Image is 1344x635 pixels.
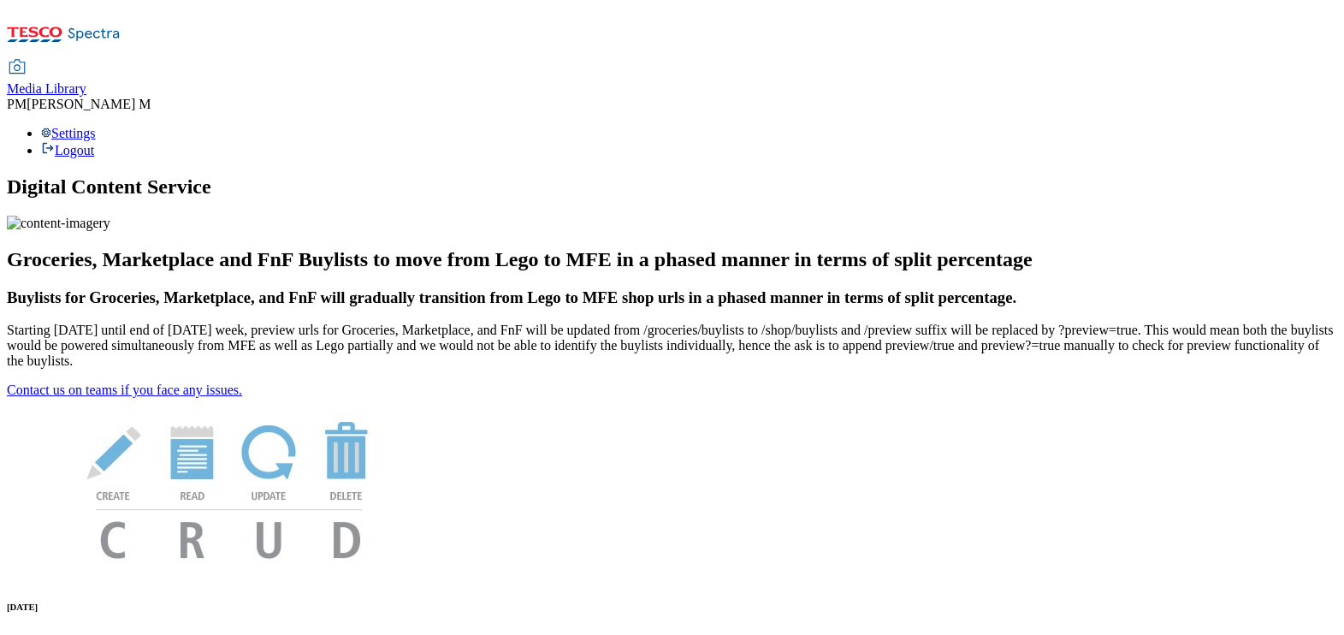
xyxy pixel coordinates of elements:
img: content-imagery [7,216,110,231]
p: Starting [DATE] until end of [DATE] week, preview urls for Groceries, Marketplace, and FnF will b... [7,323,1337,369]
span: Media Library [7,81,86,96]
span: PM [7,97,27,111]
a: Media Library [7,61,86,97]
img: News Image [7,398,452,577]
span: [PERSON_NAME] M [27,97,151,111]
a: Contact us on teams if you face any issues. [7,383,242,397]
h6: [DATE] [7,602,1337,612]
h1: Digital Content Service [7,175,1337,199]
a: Settings [41,126,96,140]
h2: Groceries, Marketplace and FnF Buylists to move from Lego to MFE in a phased manner in terms of s... [7,248,1337,271]
h3: Buylists for Groceries, Marketplace, and FnF will gradually transition from Lego to MFE shop urls... [7,288,1337,307]
a: Logout [41,143,94,157]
